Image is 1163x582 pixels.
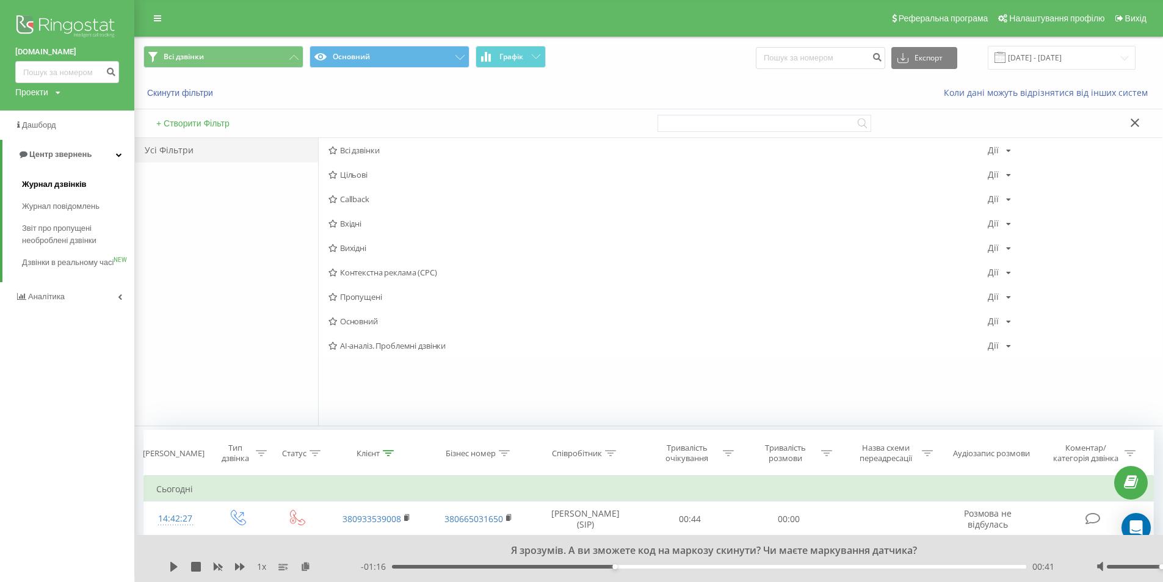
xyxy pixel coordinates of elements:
div: Дії [988,219,999,228]
div: Open Intercom Messenger [1121,513,1151,542]
button: Всі дзвінки [143,46,303,68]
span: Основний [328,317,988,326]
a: Журнал повідомлень [22,195,134,217]
span: Аналiтика [28,292,65,301]
div: Назва схеми переадресації [853,443,919,464]
a: [DOMAIN_NAME] [15,46,119,58]
a: Коли дані можуть відрізнятися вiд інших систем [944,87,1154,98]
div: Аудіозапис розмови [953,448,1030,459]
span: Цільові [328,170,988,179]
span: Пропущені [328,293,988,301]
div: Бізнес номер [446,448,496,459]
div: Дії [988,170,999,179]
span: Налаштування профілю [1009,13,1104,23]
span: - 01:16 [361,561,392,573]
button: Основний [310,46,469,68]
button: + Створити Фільтр [153,118,233,129]
div: Дії [988,341,999,350]
div: [PERSON_NAME] [143,448,205,459]
div: Тип дзвінка [218,443,253,464]
div: Усі Фільтри [135,138,318,162]
div: Дії [988,146,999,155]
div: Accessibility label [612,564,617,569]
span: Контекстна реклама (CPC) [328,268,988,277]
a: Дзвінки в реальному часіNEW [22,252,134,274]
button: Закрити [1126,117,1144,130]
div: Коментар/категорія дзвінка [1050,443,1121,464]
a: 380933539008 [342,513,401,525]
div: Тривалість розмови [753,443,818,464]
div: Дії [988,244,999,252]
div: Статус [282,448,306,459]
div: Дії [988,317,999,326]
div: Дії [988,293,999,301]
a: Звіт про пропущені необроблені дзвінки [22,217,134,252]
span: Журнал повідомлень [22,200,100,213]
button: Скинути фільтри [143,87,219,98]
td: 00:00 [739,501,838,537]
span: Звіт про пропущені необроблені дзвінки [22,222,128,247]
div: 14:42:27 [156,507,195,531]
td: 00:44 [640,501,739,537]
button: Експорт [891,47,957,69]
span: Всі дзвінки [328,146,988,155]
div: Співробітник [552,448,602,459]
span: Дзвінки в реальному часі [22,256,114,269]
input: Пошук за номером [756,47,885,69]
span: Розмова не відбулась [964,507,1012,530]
span: AI-аналіз. Проблемні дзвінки [328,341,988,350]
span: 00:41 [1032,561,1054,573]
td: [PERSON_NAME] (SIP) [530,501,640,537]
div: Дії [988,195,999,203]
a: Журнал дзвінків [22,173,134,195]
span: Центр звернень [29,150,92,159]
button: Графік [476,46,546,68]
input: Пошук за номером [15,61,119,83]
span: Всі дзвінки [164,52,204,62]
a: 380665031650 [444,513,503,525]
div: Проекти [15,86,48,98]
span: Вихідні [328,244,988,252]
a: Центр звернень [2,140,134,169]
div: Клієнт [357,448,380,459]
span: Реферальна програма [899,13,988,23]
span: Callback [328,195,988,203]
span: 1 x [257,561,266,573]
div: Я зрозумів. А ви зможете код на маркозу скинути? Чи маєте маркування датчика? [277,544,1140,558]
span: Журнал дзвінків [22,178,87,191]
div: Дії [988,268,999,277]
span: Вхідні [328,219,988,228]
span: Вихід [1125,13,1147,23]
img: Ringostat logo [15,12,119,43]
span: Графік [499,53,523,61]
span: Дашборд [22,120,56,129]
td: Сьогодні [144,477,1154,501]
div: Тривалість очікування [654,443,720,464]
